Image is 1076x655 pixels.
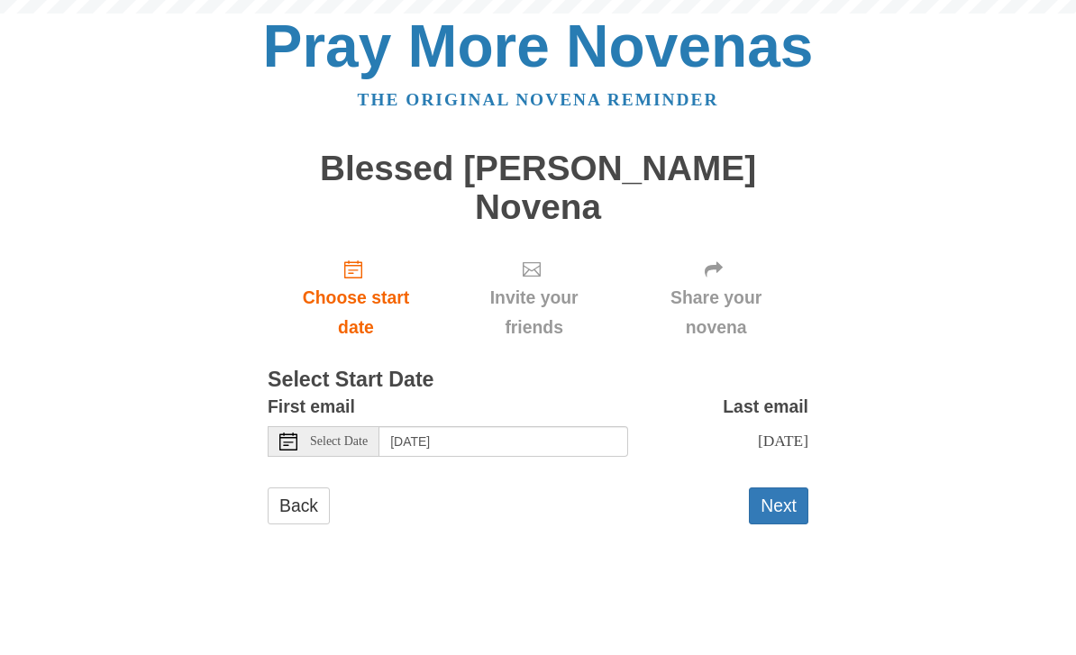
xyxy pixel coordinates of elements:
h3: Select Start Date [268,368,808,392]
div: Click "Next" to confirm your start date first. [444,244,624,351]
span: Select Date [310,435,368,448]
label: Last email [723,392,808,422]
a: The original novena reminder [358,90,719,109]
span: Share your novena [642,283,790,342]
button: Next [749,487,808,524]
span: [DATE] [758,432,808,450]
a: Pray More Novenas [263,13,814,79]
h1: Blessed [PERSON_NAME] Novena [268,150,808,226]
a: Choose start date [268,244,444,351]
span: Choose start date [286,283,426,342]
a: Back [268,487,330,524]
label: First email [268,392,355,422]
span: Invite your friends [462,283,606,342]
div: Click "Next" to confirm your start date first. [624,244,808,351]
